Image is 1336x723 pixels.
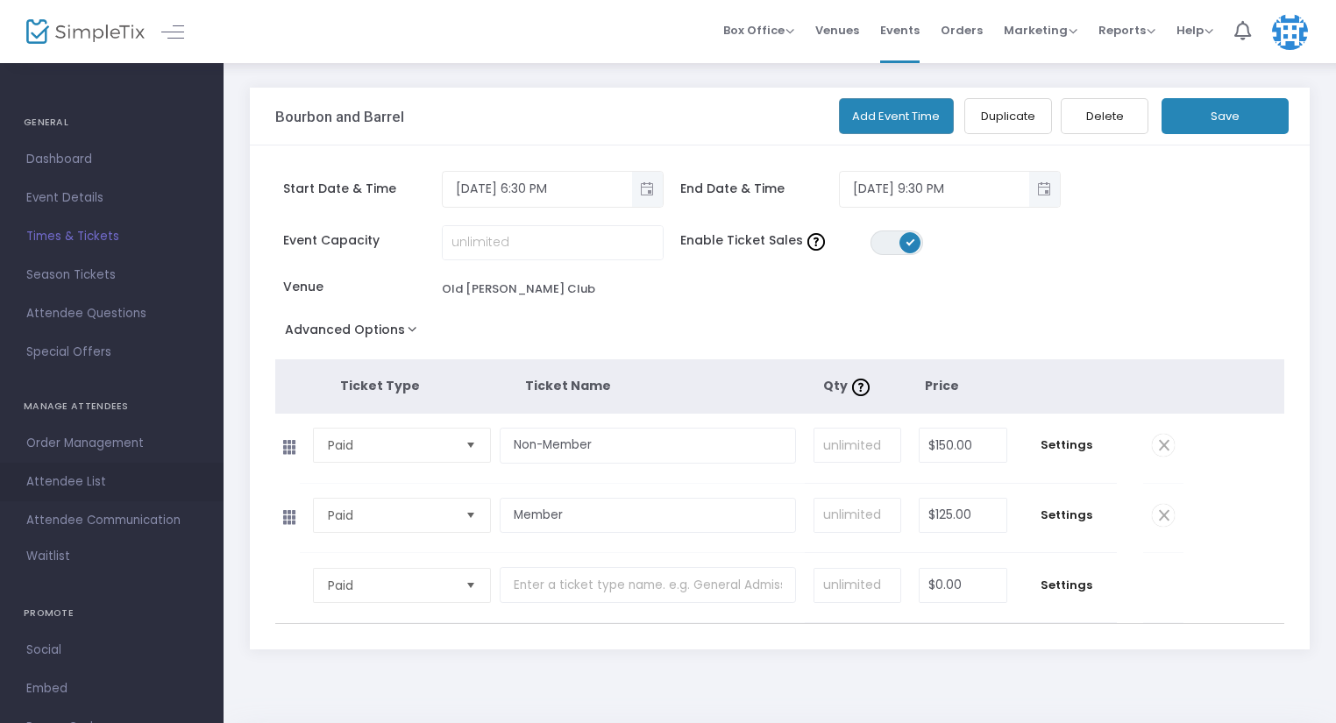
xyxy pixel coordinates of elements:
[26,302,197,325] span: Attendee Questions
[815,8,859,53] span: Venues
[925,377,959,394] span: Price
[723,22,794,39] span: Box Office
[814,429,900,462] input: unlimited
[852,379,870,396] img: question-mark
[500,498,795,534] input: Enter a ticket type name. e.g. General Admission
[283,180,442,198] span: Start Date & Time
[1025,436,1108,454] span: Settings
[328,507,451,524] span: Paid
[1025,577,1108,594] span: Settings
[26,548,70,565] span: Waitlist
[275,108,404,125] h3: Bourbon and Barrel
[500,567,795,603] input: Enter a ticket type name. e.g. General Admission
[24,105,200,140] h4: GENERAL
[442,280,595,298] div: Old [PERSON_NAME] Club
[500,428,795,464] input: Enter a ticket type name. e.g. General Admission
[443,226,663,259] input: unlimited
[941,8,983,53] span: Orders
[24,596,200,631] h4: PROMOTE
[880,8,920,53] span: Events
[814,569,900,602] input: unlimited
[24,389,200,424] h4: MANAGE ATTENDEES
[839,98,955,134] button: Add Event Time
[632,172,663,207] button: Toggle popup
[525,377,611,394] span: Ticket Name
[340,377,420,394] span: Ticket Type
[26,509,197,532] span: Attendee Communication
[814,499,900,532] input: unlimited
[680,180,839,198] span: End Date & Time
[26,432,197,455] span: Order Management
[920,569,1006,602] input: Price
[26,471,197,493] span: Attendee List
[458,569,483,602] button: Select
[920,429,1006,462] input: Price
[1004,22,1077,39] span: Marketing
[1025,507,1108,524] span: Settings
[823,377,874,394] span: Qty
[26,225,197,248] span: Times & Tickets
[1176,22,1213,39] span: Help
[283,278,442,296] span: Venue
[26,341,197,364] span: Special Offers
[26,639,197,662] span: Social
[964,98,1052,134] button: Duplicate
[275,317,434,349] button: Advanced Options
[458,499,483,532] button: Select
[906,237,915,246] span: ON
[1098,22,1155,39] span: Reports
[26,677,197,700] span: Embed
[1162,98,1289,134] button: Save
[680,231,871,250] span: Enable Ticket Sales
[26,187,197,209] span: Event Details
[328,436,451,454] span: Paid
[1061,98,1148,134] button: Delete
[920,499,1006,532] input: Price
[283,231,442,250] span: Event Capacity
[1029,172,1060,207] button: Toggle popup
[458,429,483,462] button: Select
[26,264,197,287] span: Season Tickets
[443,174,632,203] input: Select date & time
[328,577,451,594] span: Paid
[26,148,197,171] span: Dashboard
[840,174,1029,203] input: Select date & time
[807,233,825,251] img: question-mark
